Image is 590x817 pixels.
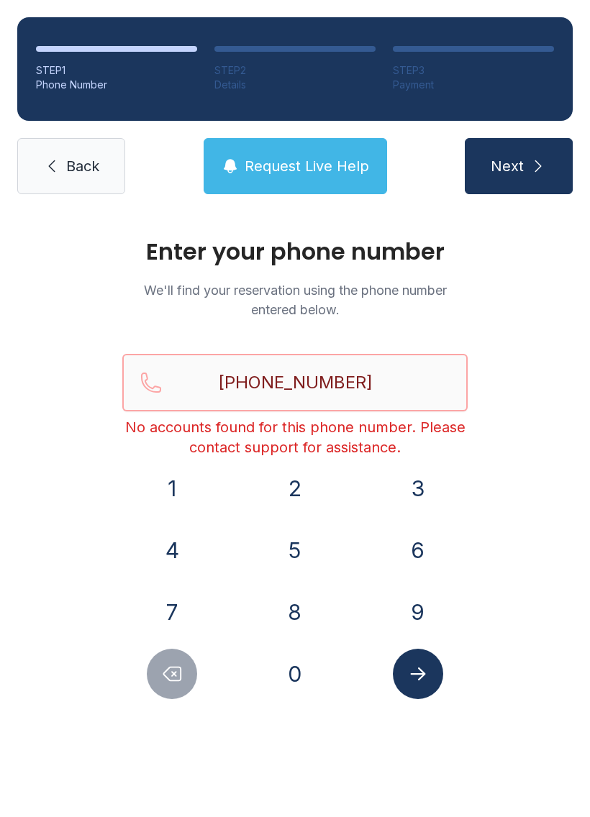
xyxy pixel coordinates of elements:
button: 3 [393,463,443,514]
button: 5 [270,525,320,575]
div: Payment [393,78,554,92]
button: 6 [393,525,443,575]
div: No accounts found for this phone number. Please contact support for assistance. [122,417,468,457]
button: 7 [147,587,197,637]
button: 4 [147,525,197,575]
input: Reservation phone number [122,354,468,411]
button: Delete number [147,649,197,699]
button: 9 [393,587,443,637]
button: Submit lookup form [393,649,443,699]
h1: Enter your phone number [122,240,468,263]
span: Back [66,156,99,176]
div: Phone Number [36,78,197,92]
div: Details [214,78,376,92]
button: 2 [270,463,320,514]
span: Next [491,156,524,176]
button: 1 [147,463,197,514]
p: We'll find your reservation using the phone number entered below. [122,280,468,319]
button: 0 [270,649,320,699]
div: STEP 1 [36,63,197,78]
button: 8 [270,587,320,637]
div: STEP 2 [214,63,376,78]
span: Request Live Help [245,156,369,176]
div: STEP 3 [393,63,554,78]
